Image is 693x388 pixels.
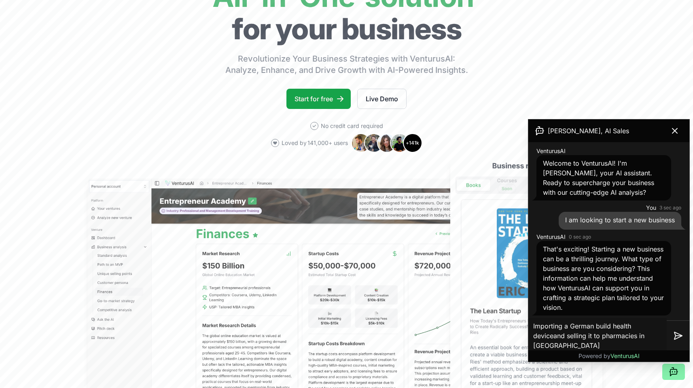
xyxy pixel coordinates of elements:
span: VenturusAI [536,233,566,241]
span: [PERSON_NAME], AI Sales [548,126,629,136]
p: Powered by [579,352,640,360]
img: Avatar 2 [364,133,384,153]
a: Live Demo [357,89,407,109]
span: VenturusAI [610,352,640,359]
img: Avatar 4 [390,133,409,153]
span: Welcome to VenturusAI! I'm [PERSON_NAME], your AI assistant. Ready to supercharge your business w... [543,159,654,196]
textarea: Importing a German build health deviceand selling it to pharmacies in [GEOGRAPHIC_DATA] [528,318,667,354]
img: Avatar 3 [377,133,396,153]
time: 3 sec ago [659,205,681,211]
span: VenturusAI [536,147,566,155]
a: Start for free [286,89,351,109]
time: 0 sec ago [569,234,591,240]
span: You [646,204,656,212]
span: That's exciting! Starting a new business can be a thrilling journey. What type of business are yo... [543,245,664,311]
span: I am looking to start a new business [565,216,675,224]
img: Avatar 1 [351,133,371,153]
